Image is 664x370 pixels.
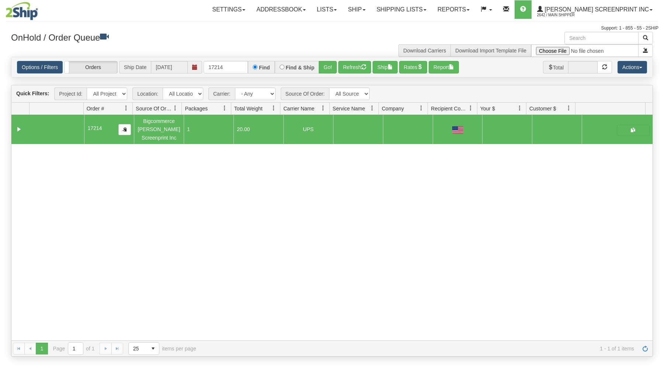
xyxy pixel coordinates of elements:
button: Actions [618,61,647,73]
span: Company [382,105,404,112]
a: Service Name filter column settings [366,102,378,114]
label: Orders [65,61,117,73]
a: Source Of Order filter column settings [169,102,181,114]
span: 25 [133,345,143,352]
a: Packages filter column settings [218,102,231,114]
button: Ship [373,61,398,73]
span: [PERSON_NAME] Screenprint Inc [543,6,649,13]
span: Page 1 [36,343,48,354]
span: 1 - 1 of 1 items [207,346,634,352]
div: Support: 1 - 855 - 55 - 2SHIP [6,25,658,31]
span: 20.00 [237,126,250,132]
a: Download Carriers [403,48,446,54]
span: Location: [132,88,163,100]
a: Lists [311,0,342,19]
a: Order # filter column settings [120,102,132,114]
a: Recipient Country filter column settings [464,102,477,114]
iframe: chat widget [647,147,663,223]
span: Total Weight [234,105,263,112]
button: Go! [319,61,337,73]
a: Total Weight filter column settings [267,102,280,114]
button: Search [638,32,653,44]
label: Find [259,65,270,70]
span: Carrier Name [283,105,314,112]
div: Bigcommerce [PERSON_NAME] Screenprint Inc [137,117,180,142]
div: grid toolbar [11,85,653,103]
a: Company filter column settings [415,102,428,114]
span: items per page [128,342,196,355]
span: Order # [87,105,104,112]
button: Shipping Documents [617,125,650,136]
span: Recipient Country [431,105,468,112]
span: 1 [187,126,190,132]
input: Import [531,44,639,57]
img: US [452,126,463,134]
label: Find & Ship [286,65,315,70]
span: Your $ [480,105,495,112]
span: Ship Date [119,61,151,73]
span: Page of 1 [53,342,95,355]
img: logo2642.jpg [6,2,38,20]
span: Source Of Order [136,105,173,112]
a: Refresh [639,343,651,354]
a: Options / Filters [17,61,63,73]
span: Service Name [333,105,365,112]
span: Total [543,61,568,73]
div: UPS [287,125,330,133]
input: Search [564,32,639,44]
a: Your $ filter column settings [513,102,526,114]
span: 17214 [87,125,102,131]
a: Collapse [14,125,24,134]
span: Page sizes drop down [128,342,159,355]
a: Shipping lists [371,0,432,19]
span: Packages [185,105,207,112]
label: Quick Filters: [16,90,49,97]
a: Download Import Template File [455,48,526,54]
h3: OnHold / Order Queue [11,32,326,42]
a: Reports [432,0,475,19]
a: Ship [342,0,371,19]
span: Source Of Order: [281,88,329,100]
button: Copy to clipboard [118,124,131,135]
button: Refresh [338,61,371,73]
span: Project Id: [54,88,87,100]
a: [PERSON_NAME] Screenprint Inc 2642 / Main Shipper [532,0,658,19]
a: Addressbook [251,0,311,19]
span: 2642 / Main Shipper [537,11,592,19]
a: Customer $ filter column settings [563,102,575,114]
span: Carrier: [208,88,235,100]
button: Rates [399,61,428,73]
a: Settings [207,0,251,19]
input: Page 1 [68,343,83,354]
button: Report [429,61,459,73]
input: Order # [204,61,248,73]
span: Customer $ [529,105,556,112]
a: Carrier Name filter column settings [317,102,329,114]
span: select [147,343,159,354]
